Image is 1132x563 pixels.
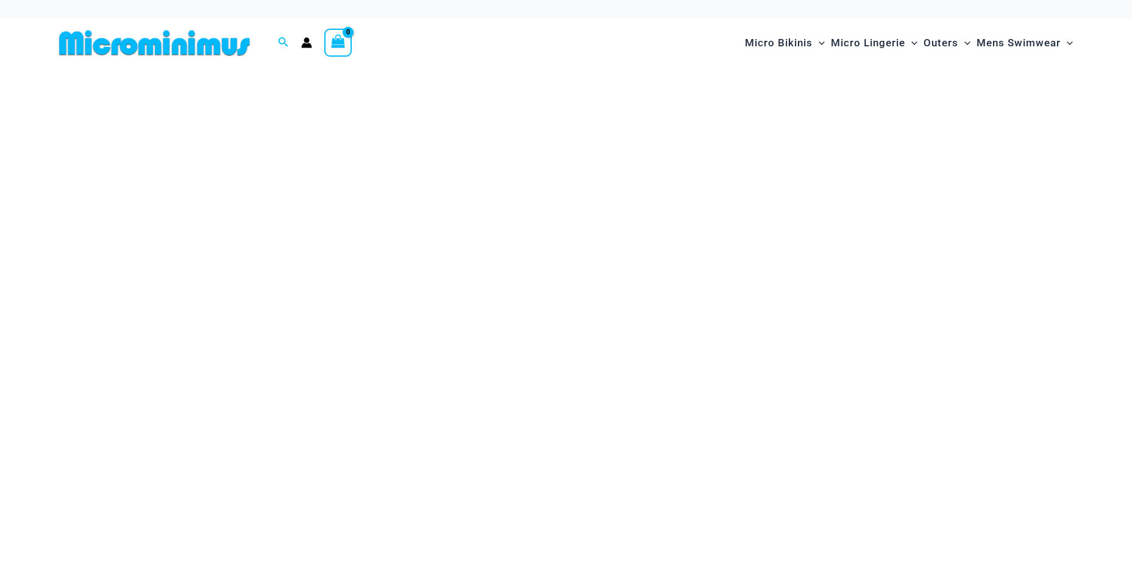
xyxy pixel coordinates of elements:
[977,27,1061,58] span: Mens Swimwear
[831,27,905,58] span: Micro Lingerie
[301,37,312,48] a: Account icon link
[54,29,255,57] img: MM SHOP LOGO FLAT
[1061,27,1073,58] span: Menu Toggle
[813,27,825,58] span: Menu Toggle
[324,29,352,57] a: View Shopping Cart, empty
[924,27,958,58] span: Outers
[905,27,917,58] span: Menu Toggle
[742,24,828,62] a: Micro BikinisMenu ToggleMenu Toggle
[740,23,1078,63] nav: Site Navigation
[920,24,974,62] a: OutersMenu ToggleMenu Toggle
[958,27,970,58] span: Menu Toggle
[828,24,920,62] a: Micro LingerieMenu ToggleMenu Toggle
[278,35,289,51] a: Search icon link
[974,24,1076,62] a: Mens SwimwearMenu ToggleMenu Toggle
[745,27,813,58] span: Micro Bikinis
